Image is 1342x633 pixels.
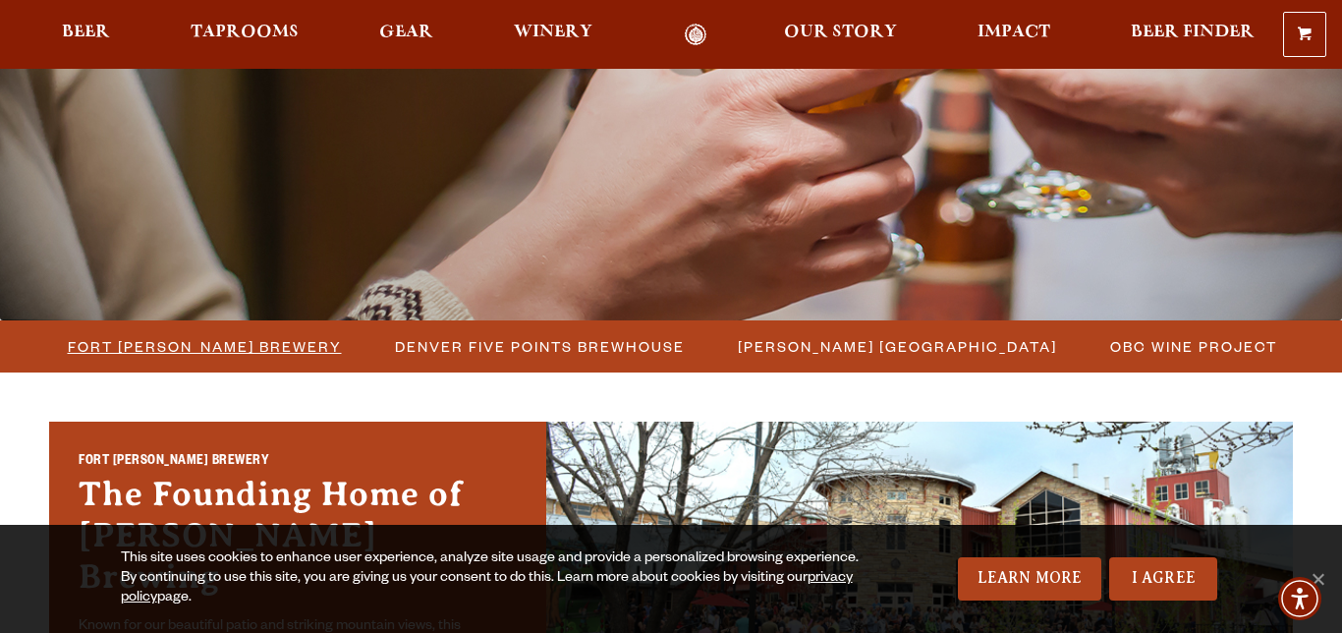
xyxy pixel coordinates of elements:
[395,332,685,361] span: Denver Five Points Brewhouse
[121,571,853,606] a: privacy policy
[1118,24,1267,46] a: Beer Finder
[1109,557,1217,601] a: I Agree
[1098,332,1287,361] a: OBC Wine Project
[1110,332,1277,361] span: OBC Wine Project
[178,24,311,46] a: Taprooms
[965,24,1063,46] a: Impact
[784,25,897,40] span: Our Story
[383,332,695,361] a: Denver Five Points Brewhouse
[958,557,1102,601] a: Learn More
[514,25,592,40] span: Winery
[49,24,123,46] a: Beer
[501,24,605,46] a: Winery
[79,474,517,607] h3: The Founding Home of [PERSON_NAME] Brewing
[79,452,517,475] h2: Fort [PERSON_NAME] Brewery
[658,24,732,46] a: Odell Home
[1278,577,1321,620] div: Accessibility Menu
[62,25,110,40] span: Beer
[738,332,1057,361] span: [PERSON_NAME] [GEOGRAPHIC_DATA]
[379,25,433,40] span: Gear
[56,332,352,361] a: Fort [PERSON_NAME] Brewery
[366,24,446,46] a: Gear
[771,24,910,46] a: Our Story
[978,25,1050,40] span: Impact
[68,332,342,361] span: Fort [PERSON_NAME] Brewery
[1131,25,1255,40] span: Beer Finder
[191,25,299,40] span: Taprooms
[726,332,1067,361] a: [PERSON_NAME] [GEOGRAPHIC_DATA]
[121,549,867,608] div: This site uses cookies to enhance user experience, analyze site usage and provide a personalized ...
